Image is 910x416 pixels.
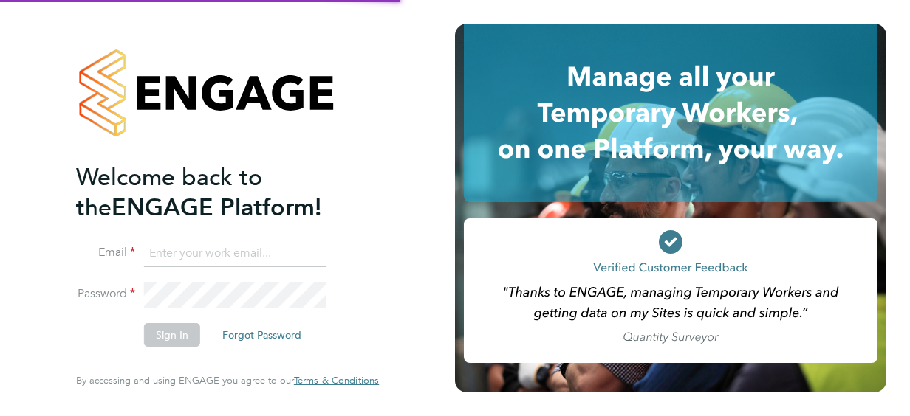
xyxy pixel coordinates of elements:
[211,323,313,347] button: Forgot Password
[76,286,135,302] label: Password
[144,323,200,347] button: Sign In
[144,240,326,267] input: Enter your work email...
[76,162,364,223] h2: ENGAGE Platform!
[294,375,379,386] a: Terms & Conditions
[294,374,379,386] span: Terms & Conditions
[76,374,379,386] span: By accessing and using ENGAGE you agree to our
[76,163,262,222] span: Welcome back to the
[76,245,135,260] label: Email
